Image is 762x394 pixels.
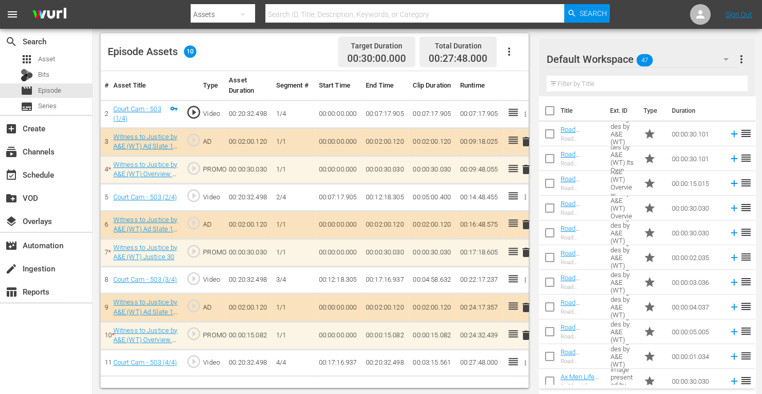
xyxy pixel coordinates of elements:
[740,350,752,362] span: reorder
[186,215,201,231] span: play_circle_outline
[199,100,225,128] td: Video
[520,134,532,149] button: delete
[362,238,409,266] td: 00:00:30.030
[199,266,225,294] td: Video
[644,177,656,190] span: Promo
[362,294,409,321] td: 00:02:00.120
[668,295,724,319] td: 00:00:04.037
[668,369,724,393] td: 00:00:30.030
[668,344,724,369] td: 00:00:01.034
[729,326,740,337] svg: Add to Episode
[520,328,532,343] button: delete
[456,266,503,294] td: 00:22:17.237
[21,69,33,81] div: Bits
[199,71,225,100] th: Type
[199,156,225,183] td: PROMO
[456,238,503,266] td: 00:17:18.605
[315,156,362,183] td: 00:00:00.000
[5,286,18,298] span: Reports
[315,294,362,321] td: 00:00:00.000
[25,3,74,27] img: ans4CAIJ8jUAAAAAAAAAAAAAAAAAAAAAAAAgQb4GAAAAAAAAAAAAAAAAAAAAAAAAJMjXAAAAAAAAAAAAAAAAAAAAAAAAgAT5G...
[561,323,597,347] a: Road Renegades Channel ID 5
[199,211,225,238] td: AD
[409,349,455,376] td: 00:03:15.561
[409,100,455,128] td: 00:07:17.905
[272,266,314,294] td: 3/4
[113,298,178,325] a: Witness to Justice by A&E (WT) Ad Slate 120
[606,220,639,245] td: Road Renegades by A&E (WT) Parking Wars 30
[429,53,487,64] span: 00:27:48.000
[409,211,455,238] td: 00:02:00.120
[561,234,602,241] div: Road Renegades by A&E (WT) Parking Wars 30
[100,321,109,349] td: 10
[5,123,18,135] span: Create
[362,100,409,128] td: 00:07:17.905
[606,146,639,171] td: Road Renegades by A&E (WT) Its Own Channel 30
[604,96,637,125] th: Ext. ID
[100,266,109,294] td: 8
[199,184,225,211] td: Video
[5,169,18,181] span: Schedule
[520,135,532,148] span: delete
[644,152,656,165] span: Promo
[21,84,33,97] span: Episode
[347,39,406,53] div: Target Duration
[315,71,362,100] th: Start Time
[409,184,455,211] td: 00:05:00.400
[199,321,225,349] td: PROMO
[729,128,740,140] svg: Add to Episode
[225,321,272,349] td: 00:00:15.082
[315,184,362,211] td: 00:07:17.905
[186,132,201,148] span: play_circle_outline
[740,201,752,214] span: reorder
[225,71,272,100] th: Asset Duration
[644,326,656,338] span: Promo
[606,344,639,369] td: Road Renegades by A&E (WT) Channel ID 1
[362,71,409,100] th: End Time
[456,321,503,349] td: 00:24:32.439
[409,128,455,156] td: 00:02:00.120
[315,100,362,128] td: 00:00:00.000
[606,295,639,319] td: Road Renegades by A&E (WT) Channel ID 4
[520,163,532,176] span: delete
[740,226,752,238] span: reorder
[561,225,602,263] a: Road Renegades by A&E (WT) Parking Wars 30
[100,71,109,100] th: #
[362,266,409,294] td: 00:17:16.937
[606,270,639,295] td: Road Renegades by A&E (WT) Channel ID 3
[6,8,19,21] span: menu
[561,96,604,125] th: Title
[547,45,738,74] div: Default Workspace
[561,150,602,189] a: Road Renegades by A&E (WT) Its Own Channel 30
[520,329,532,341] span: delete
[561,333,602,340] div: Road Renegades Channel ID 5
[606,245,639,270] td: Road Renegades by A&E (WT) Channel ID 2
[272,349,314,376] td: 4/4
[456,156,503,183] td: 00:09:48.055
[113,327,178,353] a: Witness to Justice by A&E (WT) Overview Cutdown 15
[729,252,740,263] svg: Add to Episode
[186,354,201,369] span: play_circle_outline
[409,294,455,321] td: 00:02:00.120
[561,160,602,167] div: Road Renegades by A&E (WT) Its Own Channel 30
[21,100,33,113] span: Series
[561,126,602,157] a: Road Renegades by A&E (WT) Action 30
[225,156,272,183] td: 00:00:30.030
[456,71,503,100] th: Runtime
[113,216,178,243] a: Witness to Justice by A&E (WT) Ad Slate 120
[520,245,532,260] button: delete
[561,249,597,272] a: Road Renegades Channel ID 2
[113,133,178,160] a: Witness to Justice by A&E (WT) Ad Slate 120
[225,128,272,156] td: 00:02:00.120
[561,383,602,389] div: Ax Men Life Image presented by History ( New logo) 30
[729,227,740,238] svg: Add to Episode
[456,100,503,128] td: 00:07:17.905
[666,96,727,125] th: Duration
[38,70,49,80] span: Bits
[740,152,752,164] span: reorder
[740,127,752,140] span: reorder
[561,358,602,365] div: Road Renegades Channel ID 1
[409,238,455,266] td: 00:00:30.030
[561,135,602,142] div: Road Renegades by A&E (WT) Action 30
[740,251,752,263] span: reorder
